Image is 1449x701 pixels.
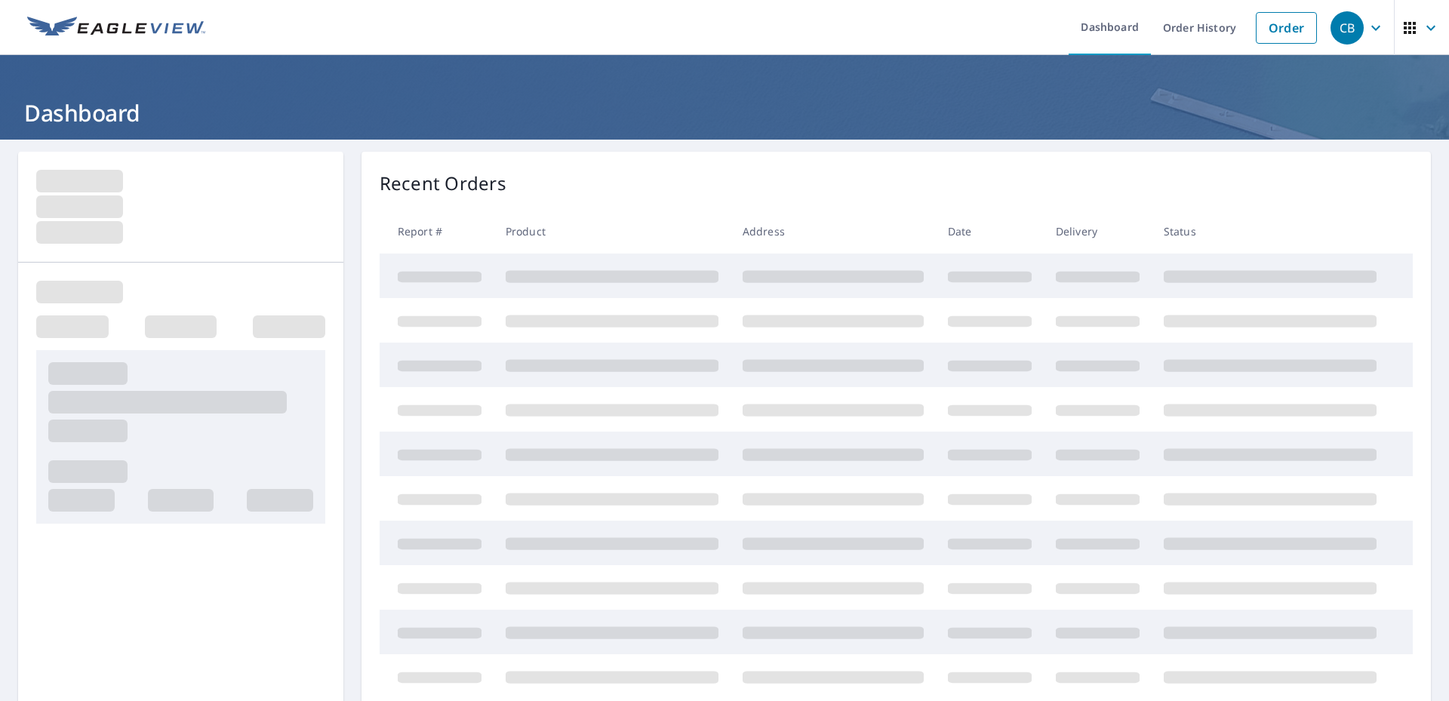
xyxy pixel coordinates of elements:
th: Report # [380,209,494,254]
th: Address [731,209,936,254]
th: Date [936,209,1044,254]
img: EV Logo [27,17,205,39]
th: Product [494,209,731,254]
div: CB [1331,11,1364,45]
h1: Dashboard [18,97,1431,128]
a: Order [1256,12,1317,44]
th: Status [1152,209,1389,254]
p: Recent Orders [380,170,506,197]
th: Delivery [1044,209,1152,254]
